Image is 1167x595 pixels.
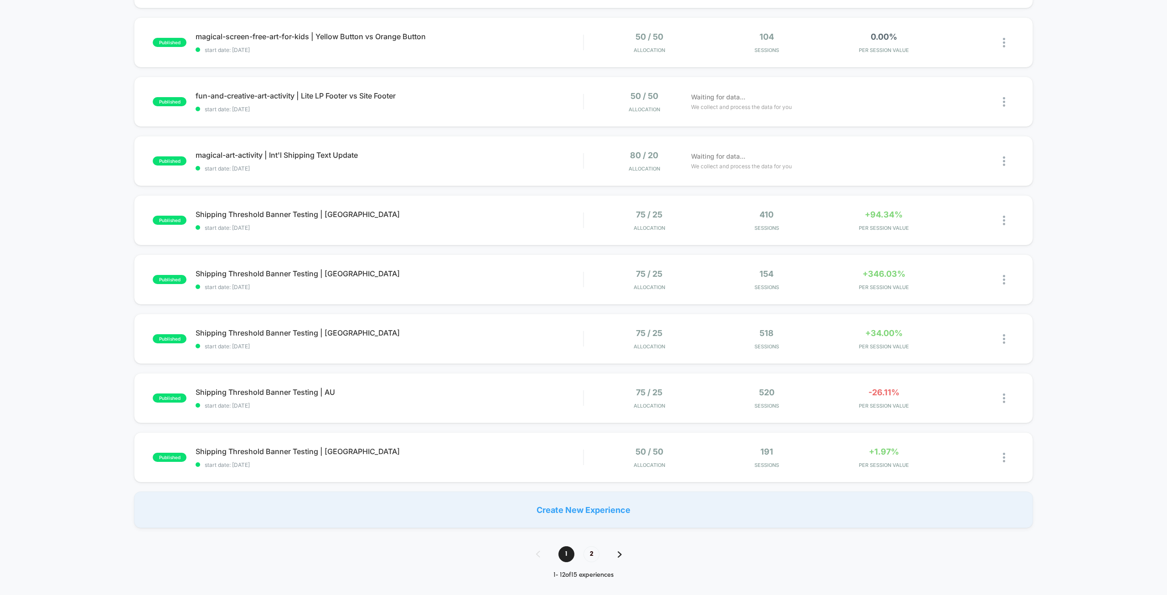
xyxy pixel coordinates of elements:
span: start date: [DATE] [196,284,583,290]
span: 75 / 25 [636,210,662,219]
span: Shipping Threshold Banner Testing | [GEOGRAPHIC_DATA] [196,269,583,278]
span: published [153,393,186,403]
img: close [1003,216,1005,225]
span: Waiting for data... [691,92,745,102]
span: 75 / 25 [636,388,662,397]
img: close [1003,97,1005,107]
span: 518 [759,328,774,338]
span: 0.00% [871,32,897,41]
span: We collect and process the data for you [691,103,792,111]
span: -26.11% [868,388,899,397]
span: start date: [DATE] [196,402,583,409]
span: Sessions [710,403,823,409]
span: 50 / 50 [635,447,663,456]
span: We collect and process the data for you [691,162,792,171]
span: start date: [DATE] [196,343,583,350]
span: +1.97% [869,447,899,456]
span: 50 / 50 [635,32,663,41]
span: 75 / 25 [636,269,662,279]
span: 410 [759,210,774,219]
span: start date: [DATE] [196,106,583,113]
span: Sessions [710,225,823,231]
div: 1 - 12 of 15 experiences [527,571,640,579]
div: Create New Experience [134,492,1033,528]
img: close [1003,393,1005,403]
span: Allocation [634,225,665,231]
span: +34.00% [865,328,903,338]
span: +94.34% [865,210,903,219]
span: start date: [DATE] [196,461,583,468]
span: start date: [DATE] [196,47,583,53]
span: 191 [760,447,773,456]
span: Shipping Threshold Banner Testing | AU [196,388,583,397]
span: Shipping Threshold Banner Testing | [GEOGRAPHIC_DATA] [196,210,583,219]
span: Allocation [629,166,660,172]
span: published [153,275,186,284]
img: close [1003,275,1005,285]
span: Allocation [629,106,660,113]
span: Waiting for data... [691,151,745,161]
span: Sessions [710,462,823,468]
img: close [1003,334,1005,344]
span: PER SESSION VALUE [827,343,940,350]
span: start date: [DATE] [196,224,583,231]
span: Allocation [634,284,665,290]
span: Shipping Threshold Banner Testing | [GEOGRAPHIC_DATA] [196,447,583,456]
span: published [153,453,186,462]
span: PER SESSION VALUE [827,47,940,53]
span: magical-art-activity | Int'l Shipping Text Update [196,150,583,160]
span: 80 / 20 [630,150,658,160]
span: 104 [759,32,774,41]
span: PER SESSION VALUE [827,403,940,409]
span: published [153,38,186,47]
span: 75 / 25 [636,328,662,338]
span: Allocation [634,403,665,409]
img: close [1003,156,1005,166]
span: PER SESSION VALUE [827,284,940,290]
span: published [153,216,186,225]
span: fun-and-creative-art-activity | Lite LP Footer vs Site Footer [196,91,583,100]
span: 520 [759,388,775,397]
span: Sessions [710,343,823,350]
span: Shipping Threshold Banner Testing | [GEOGRAPHIC_DATA] [196,328,583,337]
img: pagination forward [618,551,622,558]
span: 1 [558,546,574,562]
span: Allocation [634,47,665,53]
span: PER SESSION VALUE [827,462,940,468]
span: +346.03% [862,269,905,279]
img: close [1003,453,1005,462]
span: Sessions [710,284,823,290]
span: Allocation [634,343,665,350]
span: Allocation [634,462,665,468]
img: close [1003,38,1005,47]
span: 154 [759,269,774,279]
span: published [153,156,186,166]
span: magical-screen-free-art-for-kids | Yellow Button vs Orange Button [196,32,583,41]
span: 50 / 50 [630,91,658,101]
span: start date: [DATE] [196,165,583,172]
span: Sessions [710,47,823,53]
span: published [153,334,186,343]
span: published [153,97,186,106]
span: 2 [583,546,599,562]
span: PER SESSION VALUE [827,225,940,231]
